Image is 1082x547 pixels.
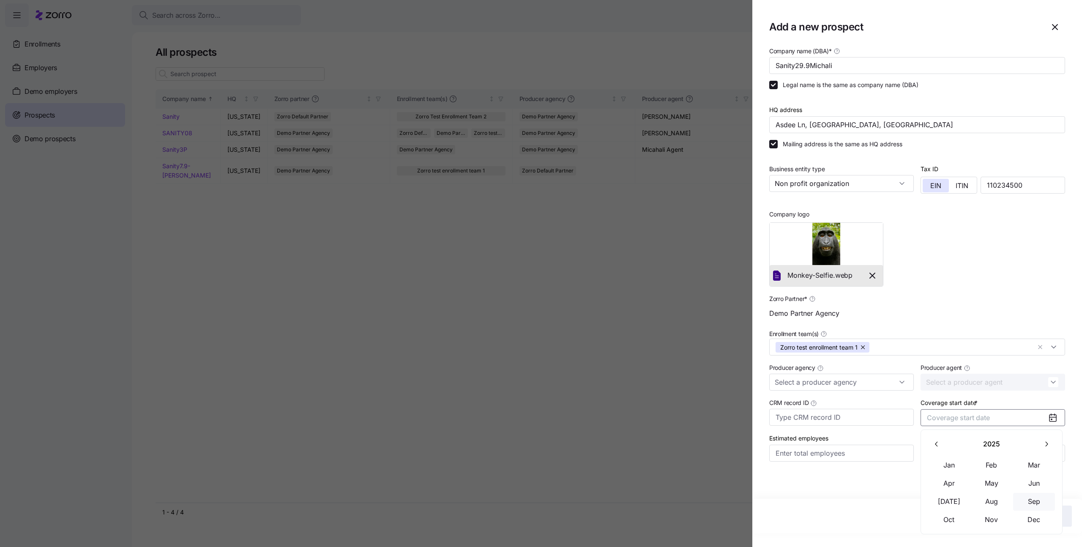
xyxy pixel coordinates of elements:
[1013,475,1055,492] button: Jun
[928,457,970,474] button: Jan
[769,47,832,55] span: Company name (DBA) *
[769,105,802,115] label: HQ address
[835,270,852,281] span: webp
[780,342,858,353] span: Zorro test enrollment team 1
[927,413,990,422] span: Coverage start date
[921,374,1065,391] input: Select a producer agent
[930,182,941,189] span: EIN
[769,57,1065,74] input: Type company name
[778,81,918,89] label: Legal name is the same as company name (DBA)
[769,210,809,219] span: Company logo
[769,409,914,426] input: Type CRM record ID
[956,182,968,189] span: ITIN
[921,409,1065,426] button: Coverage start date
[970,493,1013,511] button: Aug
[970,475,1013,492] button: May
[981,177,1065,194] input: Type EIN number
[769,20,1038,33] h1: Add a new prospect
[970,511,1013,529] button: Nov
[787,270,835,281] span: Monkey-Selfie.
[769,434,828,443] label: Estimated employees
[769,445,914,462] input: Enter total employees
[769,399,809,407] span: CRM record ID
[769,295,807,303] span: Zorro Partner *
[928,511,970,529] button: Oct
[921,398,979,408] label: Coverage start date
[770,223,883,265] img: Preview
[970,457,1013,474] button: Feb
[769,330,819,338] span: Enrollment team(s)
[778,140,902,148] label: Mailing address is the same as HQ address
[928,493,970,511] button: [DATE]
[1013,457,1055,474] button: Mar
[1013,511,1055,529] button: Dec
[921,364,962,372] span: Producer agent
[769,164,825,174] label: Business entity type
[945,435,1038,453] button: 2025
[769,364,815,372] span: Producer agency
[769,374,914,391] input: Select a producer agency
[928,475,970,492] button: Apr
[769,175,914,192] input: Business entity type
[1013,493,1055,511] button: Sep
[769,116,1065,133] input: Type the HQ address
[921,164,938,174] label: Tax ID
